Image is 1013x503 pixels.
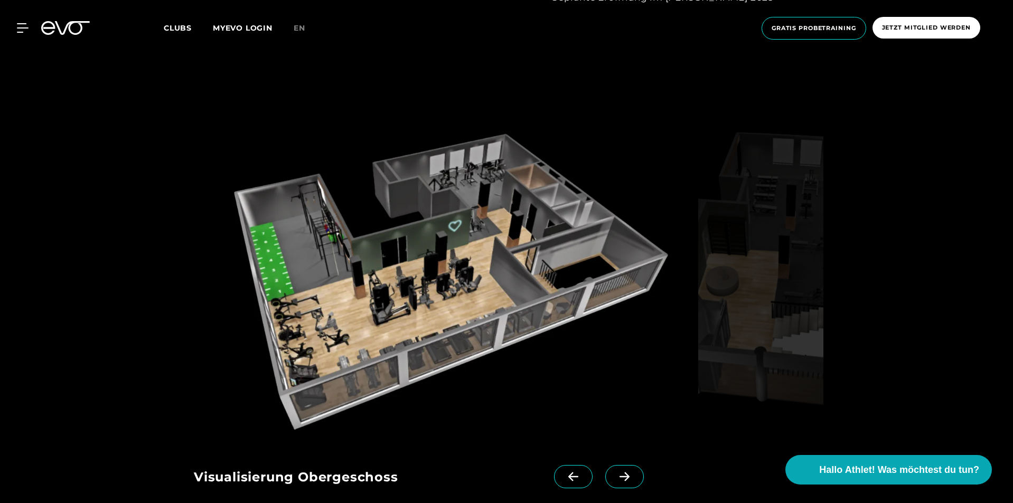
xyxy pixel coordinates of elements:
[164,23,213,33] a: Clubs
[785,455,992,485] button: Hallo Athlet! Was möchtest du tun?
[294,23,305,33] span: en
[819,463,979,477] span: Hallo Athlet! Was möchtest du tun?
[869,17,983,40] a: Jetzt Mitglied werden
[758,17,869,40] a: Gratis Probetraining
[772,24,856,33] span: Gratis Probetraining
[882,23,971,32] span: Jetzt Mitglied werden
[164,23,192,33] span: Clubs
[294,22,318,34] a: en
[213,23,273,33] a: MYEVO LOGIN
[194,115,694,440] img: evofitness
[698,115,823,440] img: evofitness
